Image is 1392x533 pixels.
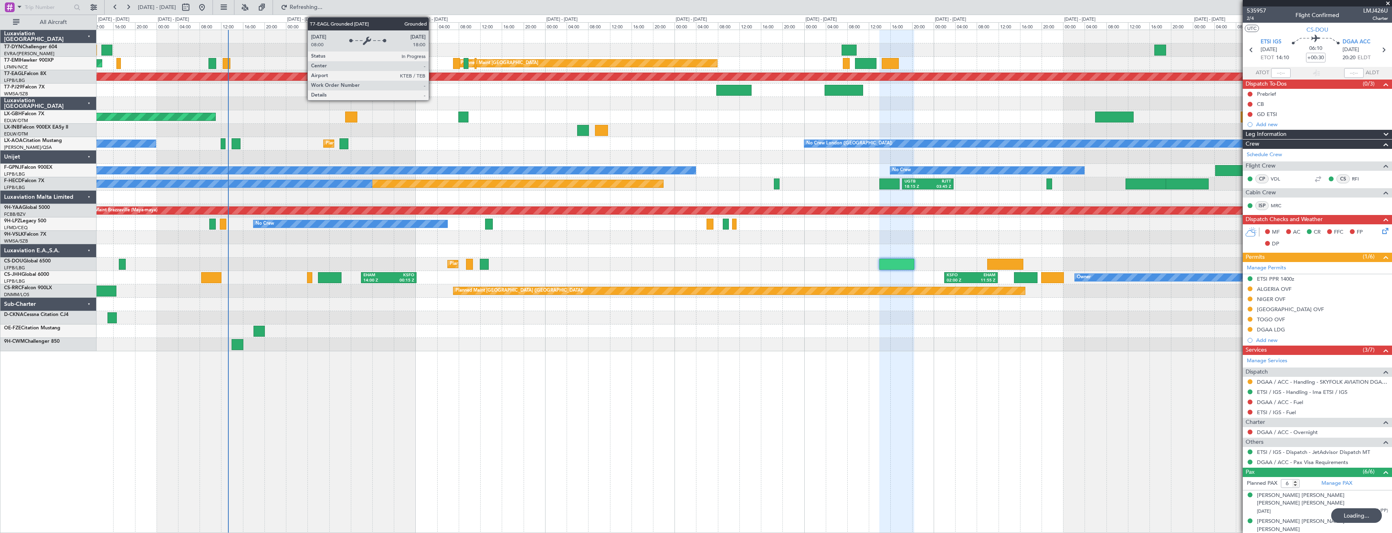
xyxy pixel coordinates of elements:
a: F-GPNJFalcon 900EX [4,165,52,170]
span: AC [1293,228,1300,236]
span: All Aircraft [21,19,86,25]
div: 08:00 [977,22,998,30]
span: CS-JHH [4,272,21,277]
div: 03:45 Z [928,184,951,190]
div: No Crew London ([GEOGRAPHIC_DATA]) [806,138,892,150]
span: Pax [1246,468,1255,477]
a: EDLW/DTM [4,131,28,137]
div: 16:00 [1020,22,1042,30]
a: EDLW/DTM [4,118,28,124]
div: 16:00 [890,22,912,30]
a: OE-FZECitation Mustang [4,326,60,331]
span: Dispatch Checks and Weather [1246,215,1323,224]
span: (3/7) [1363,346,1375,354]
a: DGAA / ACC - Handling - SKYFOLK AVIATION DGAA/ACC [1257,378,1388,385]
span: (0/3) [1363,80,1375,88]
div: GD ETSI [1257,111,1277,118]
span: Cabin Crew [1246,188,1276,198]
span: Flight Crew [1246,161,1276,171]
span: LX-AOA [4,138,23,143]
span: D-CKNA [4,312,24,317]
div: 20:00 [912,22,934,30]
a: LFPB/LBG [4,185,25,191]
a: WMSA/SZB [4,91,28,97]
div: 08:00 [588,22,610,30]
div: 00:00 [415,22,437,30]
span: 9H-LPZ [4,219,20,224]
span: [DATE] [1261,46,1277,54]
div: 20:00 [1171,22,1192,30]
div: 08:00 [718,22,739,30]
div: 12:00 [610,22,632,30]
span: Dispatch [1246,368,1268,377]
span: ETOT [1261,54,1274,62]
button: UTC [1245,25,1259,32]
a: LX-GBHFalcon 7X [4,112,44,116]
a: [PERSON_NAME]/QSA [4,144,52,150]
span: Permits [1246,253,1265,262]
div: 04:00 [826,22,847,30]
a: RFI [1352,175,1370,183]
a: Manage Services [1247,357,1287,365]
a: Manage Permits [1247,264,1286,272]
div: 12:00 [351,22,372,30]
div: 12:00 [869,22,890,30]
div: 16:00 [632,22,653,30]
div: 08:00 [329,22,351,30]
a: DNMM/LOS [4,292,29,298]
div: [DATE] - [DATE] [1194,16,1225,23]
div: 20:00 [653,22,675,30]
a: Manage PAX [1321,479,1352,488]
span: ELDT [1358,54,1371,62]
a: LFPB/LBG [4,77,25,84]
div: 20:00 [782,22,804,30]
span: T7-EMI [4,58,20,63]
div: 04:00 [567,22,588,30]
span: ETSI IGS [1261,38,1281,46]
div: 04:00 [178,22,200,30]
span: LMJ426U [1363,6,1388,15]
div: 16:00 [243,22,264,30]
div: RJTT [928,179,951,185]
a: D-CKNACessna Citation CJ4 [4,312,69,317]
span: Charter [1246,418,1265,427]
div: 16:00 [1149,22,1171,30]
div: KSFO [947,273,971,278]
div: Add new [1256,337,1388,344]
div: ETSI PPR 1400z [1257,275,1294,282]
div: [DATE] - [DATE] [287,16,318,23]
input: --:-- [1271,68,1291,78]
span: Others [1246,438,1263,447]
div: 00:00 [286,22,307,30]
div: 00:00 [934,22,955,30]
div: 04:00 [1214,22,1236,30]
span: Services [1246,346,1267,355]
div: KSFO [389,273,414,278]
a: 9H-YAAGlobal 5000 [4,205,50,210]
div: NIGER OVF [1257,296,1285,303]
span: LX-GBH [4,112,22,116]
a: DGAA / ACC - Overnight [1257,429,1318,436]
button: All Aircraft [9,16,88,29]
div: 12:00 [1128,22,1149,30]
span: ALDT [1366,69,1379,77]
span: T7-PJ29 [4,85,22,90]
div: 04:00 [1085,22,1106,30]
a: LFPB/LBG [4,265,25,271]
span: Crew [1246,140,1259,149]
div: 12:00 [92,22,113,30]
span: CS-DOU [4,259,23,264]
span: CS-DOU [1306,26,1328,34]
div: [DATE] - [DATE] [806,16,837,23]
a: DGAA / ACC - Fuel [1257,399,1303,406]
div: 20:00 [524,22,545,30]
div: 12:00 [739,22,761,30]
div: 00:00 [1193,22,1214,30]
div: DGAA LDG [1257,326,1285,333]
a: ETSI / IGS - Handling - Ima ETSI / IGS [1257,389,1347,395]
div: 04:00 [696,22,717,30]
input: Trip Number [25,1,71,13]
span: 9H-VSLK [4,232,24,237]
div: 12:00 [999,22,1020,30]
a: T7-DYNChallenger 604 [4,45,57,49]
